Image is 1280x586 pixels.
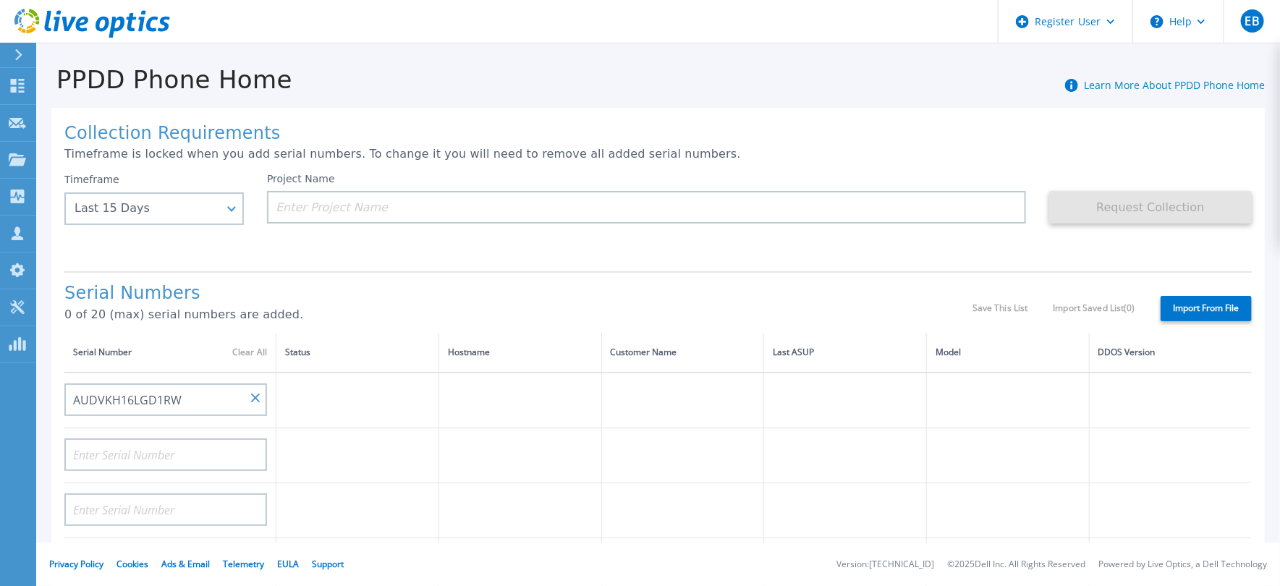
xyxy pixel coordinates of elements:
[277,558,299,570] a: EULA
[75,202,218,215] div: Last 15 Days
[947,560,1085,569] li: © 2025 Dell Inc. All Rights Reserved
[267,174,335,184] label: Project Name
[223,558,264,570] a: Telemetry
[764,333,927,373] th: Last ASUP
[601,333,764,373] th: Customer Name
[1245,15,1259,27] span: EB
[64,308,972,321] p: 0 of 20 (max) serial numbers are added.
[36,66,292,94] h1: PPDD Phone Home
[64,148,1252,161] p: Timeframe is locked when you add serial numbers. To change it you will need to remove all added s...
[267,191,1026,224] input: Enter Project Name
[116,558,148,570] a: Cookies
[312,558,344,570] a: Support
[73,344,267,360] div: Serial Number
[64,493,267,526] input: Enter Serial Number
[64,438,267,471] input: Enter Serial Number
[1098,560,1267,569] li: Powered by Live Optics, a Dell Technology
[438,333,601,373] th: Hostname
[1161,296,1252,321] label: Import From File
[64,174,119,185] label: Timeframe
[836,560,934,569] li: Version: [TECHNICAL_ID]
[927,333,1090,373] th: Model
[49,558,103,570] a: Privacy Policy
[1089,333,1252,373] th: DDOS Version
[1049,191,1252,224] button: Request Collection
[64,284,972,304] h1: Serial Numbers
[161,558,210,570] a: Ads & Email
[276,333,439,373] th: Status
[64,124,1252,144] h1: Collection Requirements
[1084,78,1265,92] a: Learn More About PPDD Phone Home
[64,383,267,416] input: Enter Serial Number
